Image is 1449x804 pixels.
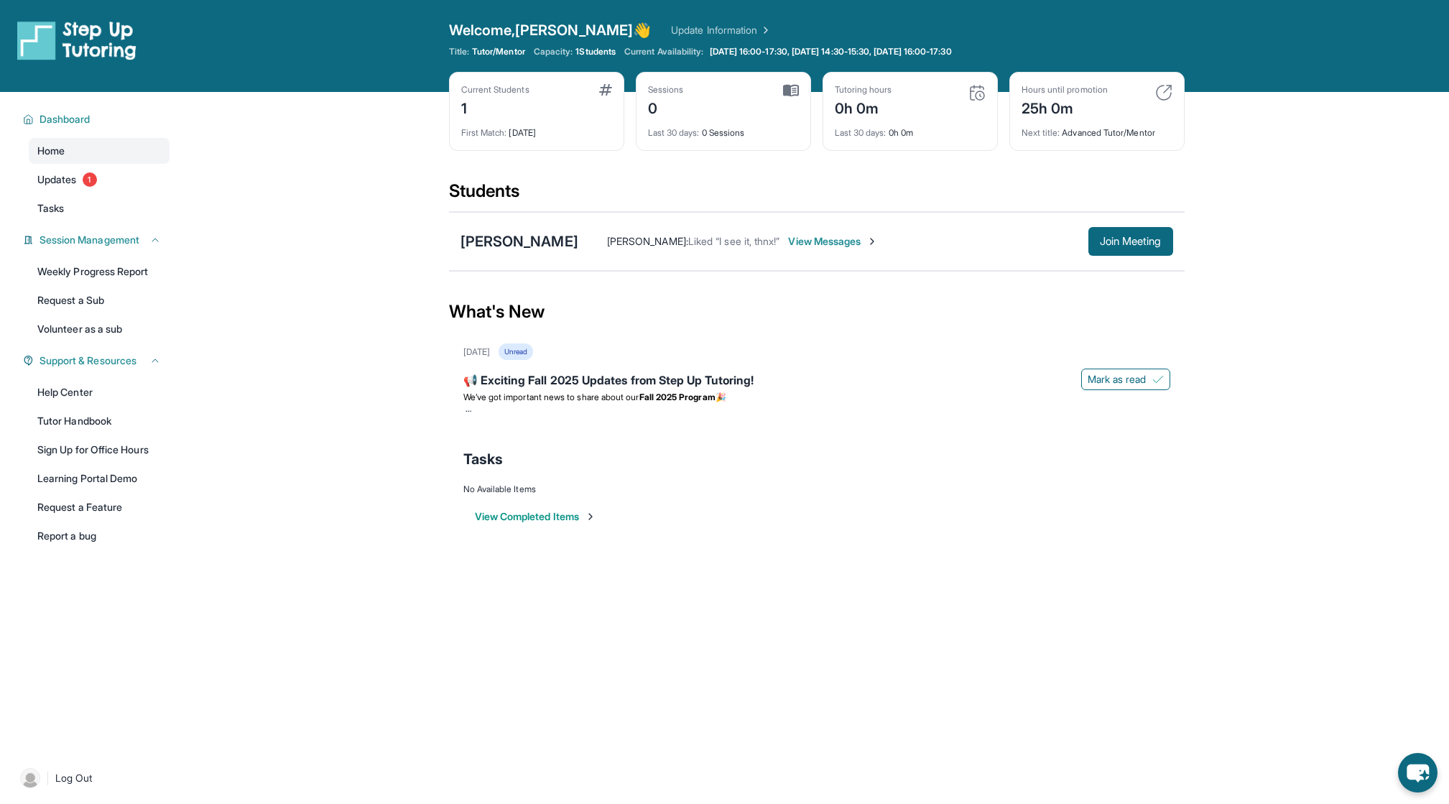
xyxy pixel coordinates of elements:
[449,280,1185,343] div: What's New
[29,195,170,221] a: Tasks
[835,84,892,96] div: Tutoring hours
[707,46,955,57] a: [DATE] 16:00-17:30, [DATE] 14:30-15:30, [DATE] 16:00-17:30
[55,771,93,785] span: Log Out
[1152,374,1164,385] img: Mark as read
[534,46,573,57] span: Capacity:
[461,96,529,119] div: 1
[1022,127,1060,138] span: Next title :
[37,172,77,187] span: Updates
[46,770,50,787] span: |
[463,392,639,402] span: We’ve got important news to share about our
[449,180,1185,211] div: Students
[835,127,886,138] span: Last 30 days :
[835,96,892,119] div: 0h 0m
[472,46,525,57] span: Tutor/Mentor
[835,119,986,139] div: 0h 0m
[1088,372,1147,387] span: Mark as read
[40,354,136,368] span: Support & Resources
[461,127,507,138] span: First Match :
[648,84,684,96] div: Sessions
[607,235,688,247] span: [PERSON_NAME] :
[1398,753,1438,793] button: chat-button
[34,112,161,126] button: Dashboard
[29,494,170,520] a: Request a Feature
[688,235,780,247] span: Liked “I see it, thnx!”
[475,509,596,524] button: View Completed Items
[639,392,716,402] strong: Fall 2025 Program
[1081,369,1170,390] button: Mark as read
[1022,84,1108,96] div: Hours until promotion
[29,259,170,285] a: Weekly Progress Report
[29,167,170,193] a: Updates1
[29,466,170,491] a: Learning Portal Demo
[461,84,529,96] div: Current Students
[671,23,772,37] a: Update Information
[37,201,64,216] span: Tasks
[716,392,726,402] span: 🎉
[1155,84,1172,101] img: card
[1088,227,1173,256] button: Join Meeting
[40,112,91,126] span: Dashboard
[788,234,878,249] span: View Messages
[463,449,503,469] span: Tasks
[499,343,533,360] div: Unread
[648,127,700,138] span: Last 30 days :
[449,46,469,57] span: Title:
[463,371,1170,392] div: 📢 Exciting Fall 2025 Updates from Step Up Tutoring!
[624,46,703,57] span: Current Availability:
[648,96,684,119] div: 0
[14,762,170,794] a: |Log Out
[83,172,97,187] span: 1
[463,484,1170,495] div: No Available Items
[37,144,65,158] span: Home
[575,46,616,57] span: 1 Students
[783,84,799,97] img: card
[29,437,170,463] a: Sign Up for Office Hours
[648,119,799,139] div: 0 Sessions
[34,233,161,247] button: Session Management
[29,379,170,405] a: Help Center
[866,236,878,247] img: Chevron-Right
[757,23,772,37] img: Chevron Right
[29,138,170,164] a: Home
[34,354,161,368] button: Support & Resources
[1100,237,1162,246] span: Join Meeting
[968,84,986,101] img: card
[461,119,612,139] div: [DATE]
[40,233,139,247] span: Session Management
[29,316,170,342] a: Volunteer as a sub
[449,20,652,40] span: Welcome, [PERSON_NAME] 👋
[710,46,952,57] span: [DATE] 16:00-17:30, [DATE] 14:30-15:30, [DATE] 16:00-17:30
[1022,119,1172,139] div: Advanced Tutor/Mentor
[599,84,612,96] img: card
[463,346,490,358] div: [DATE]
[20,768,40,788] img: user-img
[460,231,578,251] div: [PERSON_NAME]
[29,408,170,434] a: Tutor Handbook
[17,20,136,60] img: logo
[29,523,170,549] a: Report a bug
[1022,96,1108,119] div: 25h 0m
[29,287,170,313] a: Request a Sub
